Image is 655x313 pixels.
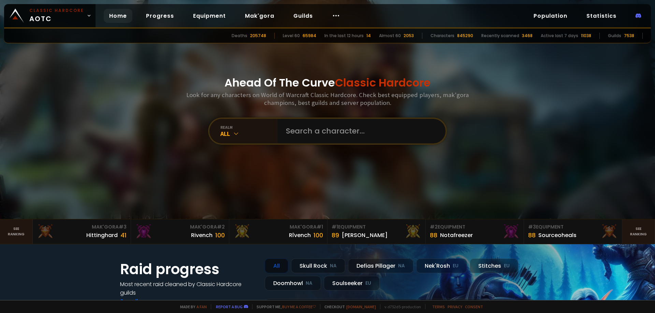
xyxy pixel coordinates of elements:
div: 3468 [522,33,533,39]
div: 41 [120,231,127,240]
small: NA [330,263,337,269]
div: 89 [332,231,339,240]
div: Active last 7 days [541,33,578,39]
span: # 3 [119,223,127,230]
a: Progress [141,9,179,23]
span: Support me, [252,304,316,309]
a: Mak'Gora#2Rivench100 [131,219,229,244]
div: realm [220,125,278,130]
a: a fan [196,304,207,309]
small: EU [365,280,371,287]
div: Level 60 [283,33,300,39]
a: Report a bug [216,304,243,309]
div: All [265,259,288,273]
a: Home [104,9,132,23]
small: Classic Hardcore [29,7,84,14]
div: Soulseeker [324,276,380,291]
span: # 2 [217,223,225,230]
div: Mak'Gora [233,223,323,231]
div: 65984 [303,33,316,39]
div: Doomhowl [265,276,321,291]
div: 205748 [250,33,266,39]
a: Consent [465,304,483,309]
div: 100 [314,231,323,240]
span: AOTC [29,7,84,24]
div: 7538 [624,33,634,39]
div: [PERSON_NAME] [342,231,388,239]
a: Buy me a coffee [282,304,316,309]
a: Terms [432,304,445,309]
h3: Look for any characters on World of Warcraft Classic Hardcore. Check best equipped players, mak'g... [184,91,471,107]
h1: Ahead Of The Curve [224,75,431,91]
span: # 2 [430,223,438,230]
a: Equipment [188,9,231,23]
div: Defias Pillager [348,259,413,273]
div: Mak'Gora [135,223,225,231]
div: 88 [528,231,536,240]
div: 14 [366,33,371,39]
span: Classic Hardcore [335,75,431,90]
input: Search a character... [282,119,437,143]
h4: Most recent raid cleaned by Classic Hardcore guilds [120,280,257,297]
a: Privacy [448,304,462,309]
a: Mak'Gora#3Hittinghard41 [33,219,131,244]
span: Made by [176,304,207,309]
div: 88 [430,231,437,240]
h1: Raid progress [120,259,257,280]
div: Sourceoheals [538,231,577,239]
div: Equipment [528,223,618,231]
a: Classic HardcoreAOTC [4,4,96,27]
div: All [220,130,278,138]
a: Mak'Gora#1Rîvench100 [229,219,327,244]
div: 11038 [581,33,591,39]
span: # 3 [528,223,536,230]
div: 100 [215,231,225,240]
div: 2053 [404,33,414,39]
a: [DOMAIN_NAME] [346,304,376,309]
div: Deaths [232,33,247,39]
div: Mak'Gora [37,223,127,231]
a: Guilds [288,9,318,23]
a: Mak'gora [239,9,280,23]
a: Statistics [581,9,622,23]
div: 845290 [457,33,473,39]
div: Characters [431,33,454,39]
a: #3Equipment88Sourceoheals [524,219,622,244]
div: Skull Rock [291,259,345,273]
a: See all progress [120,297,164,305]
small: EU [504,263,510,269]
div: Nek'Rosh [416,259,467,273]
div: Rivench [191,231,213,239]
small: NA [398,263,405,269]
a: Population [528,9,573,23]
div: Guilds [608,33,621,39]
div: Recently scanned [481,33,519,39]
div: In the last 12 hours [324,33,364,39]
a: #2Equipment88Notafreezer [426,219,524,244]
div: Hittinghard [86,231,118,239]
span: Checkout [320,304,376,309]
div: Almost 60 [379,33,401,39]
div: Notafreezer [440,231,473,239]
span: v. d752d5 - production [380,304,421,309]
span: # 1 [317,223,323,230]
div: Rîvench [289,231,311,239]
span: # 1 [332,223,338,230]
div: Equipment [430,223,520,231]
a: #1Equipment89[PERSON_NAME] [327,219,426,244]
a: Seeranking [622,219,655,244]
div: Equipment [332,223,421,231]
small: NA [306,280,312,287]
small: EU [453,263,458,269]
div: Stitches [470,259,518,273]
